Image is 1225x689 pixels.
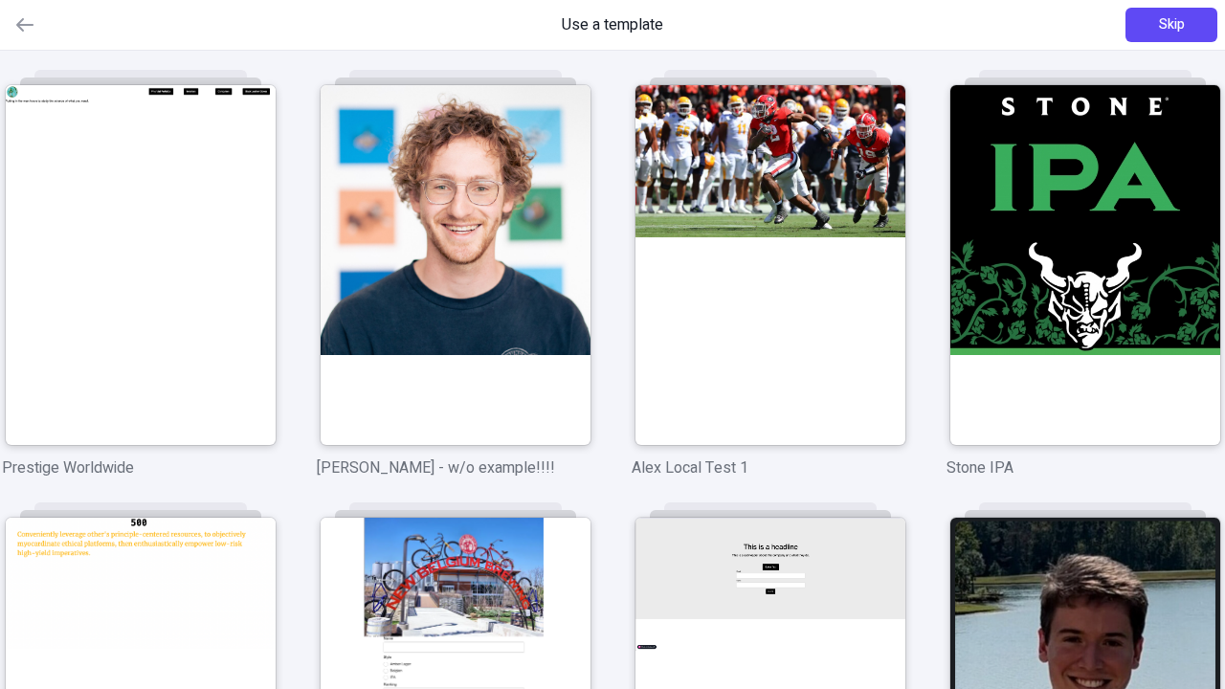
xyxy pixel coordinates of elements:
p: Stone IPA [947,456,1223,479]
button: Skip [1125,8,1217,42]
p: Alex Local Test 1 [632,456,908,479]
span: Use a template [562,13,663,36]
span: Skip [1159,14,1185,35]
p: [PERSON_NAME] - w/o example!!!! [317,456,593,479]
p: Prestige Worldwide [2,456,278,479]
